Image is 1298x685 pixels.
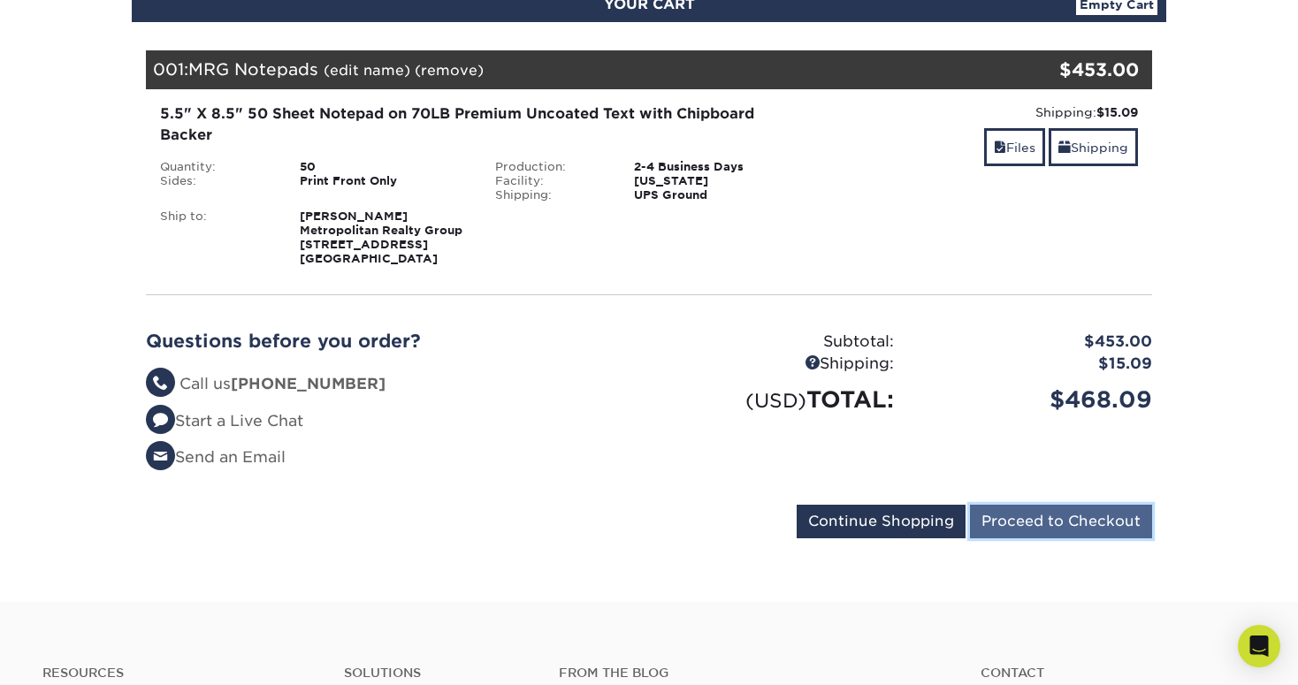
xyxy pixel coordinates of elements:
[621,160,816,174] div: 2-4 Business Days
[984,128,1045,166] a: Files
[797,505,966,538] input: Continue Shopping
[146,50,984,89] div: 001:
[42,666,317,681] h4: Resources
[981,666,1256,681] a: Contact
[1049,128,1138,166] a: Shipping
[188,59,318,79] span: MRG Notepads
[147,209,286,266] div: Ship to:
[829,103,1138,121] div: Shipping:
[1096,105,1138,119] strong: $15.09
[286,174,482,188] div: Print Front Only
[231,375,386,392] strong: [PHONE_NUMBER]
[907,353,1165,376] div: $15.09
[907,331,1165,354] div: $453.00
[649,331,907,354] div: Subtotal:
[482,188,622,202] div: Shipping:
[559,666,933,681] h4: From the Blog
[324,62,410,79] a: (edit name)
[4,631,150,679] iframe: Google Customer Reviews
[907,383,1165,416] div: $468.09
[649,353,907,376] div: Shipping:
[286,160,482,174] div: 50
[984,57,1139,83] div: $453.00
[415,62,484,79] a: (remove)
[147,160,286,174] div: Quantity:
[146,412,303,430] a: Start a Live Chat
[344,666,532,681] h4: Solutions
[621,188,816,202] div: UPS Ground
[146,448,286,466] a: Send an Email
[621,174,816,188] div: [US_STATE]
[970,505,1152,538] input: Proceed to Checkout
[300,209,462,265] strong: [PERSON_NAME] Metropolitan Realty Group [STREET_ADDRESS] [GEOGRAPHIC_DATA]
[994,141,1006,155] span: files
[147,174,286,188] div: Sides:
[482,174,622,188] div: Facility:
[146,373,636,396] li: Call us
[1058,141,1071,155] span: shipping
[482,160,622,174] div: Production:
[160,103,803,146] div: 5.5" X 8.5" 50 Sheet Notepad on 70LB Premium Uncoated Text with Chipboard Backer
[745,389,806,412] small: (USD)
[649,383,907,416] div: TOTAL:
[146,331,636,352] h2: Questions before you order?
[1238,625,1280,667] div: Open Intercom Messenger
